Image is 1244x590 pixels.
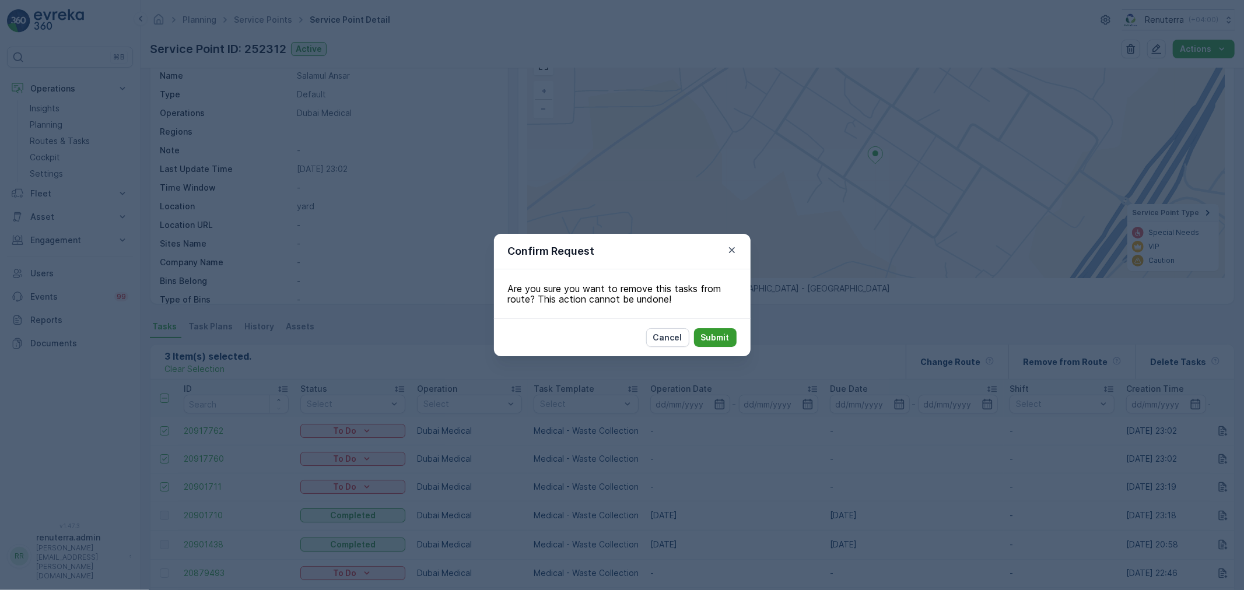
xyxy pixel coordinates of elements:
[653,332,682,343] p: Cancel
[494,269,751,318] div: Are you sure you want to remove this tasks from route? This action cannot be undone!
[701,332,730,343] p: Submit
[694,328,737,347] button: Submit
[508,243,595,259] p: Confirm Request
[646,328,689,347] button: Cancel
